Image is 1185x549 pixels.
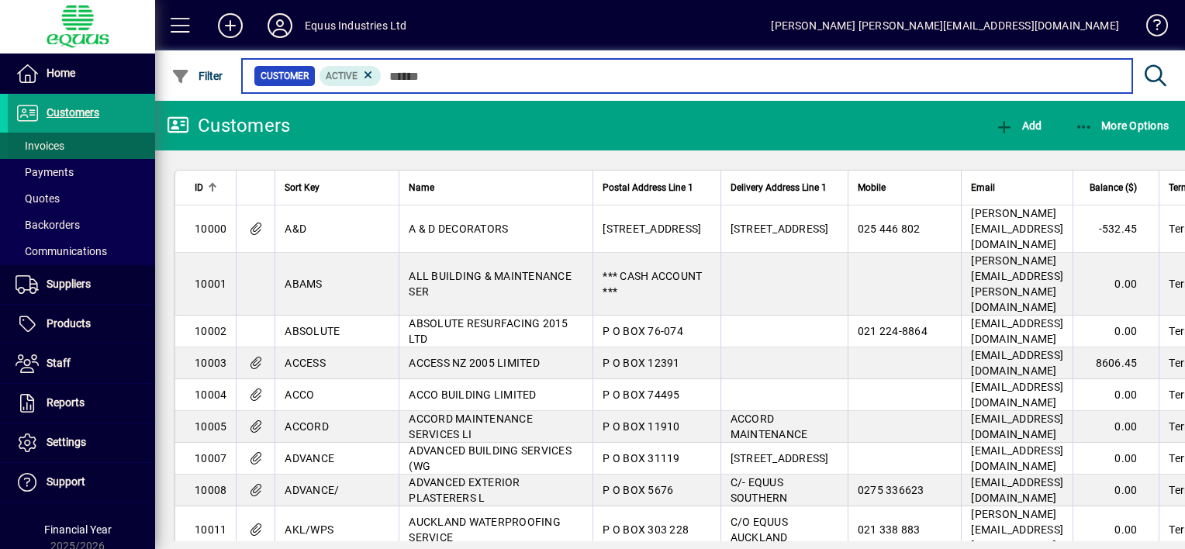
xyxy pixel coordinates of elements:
[47,106,99,119] span: Customers
[8,463,155,502] a: Support
[47,436,86,448] span: Settings
[409,413,533,440] span: ACCORD MAINTENANCE SERVICES LI
[971,179,995,196] span: Email
[171,70,223,82] span: Filter
[409,388,536,401] span: ACCO BUILDING LIMITED
[285,420,329,433] span: ACCORD
[8,344,155,383] a: Staff
[731,179,827,196] span: Delivery Address Line 1
[47,278,91,290] span: Suppliers
[16,192,60,205] span: Quotes
[8,305,155,344] a: Products
[858,325,928,337] span: 021 224-8864
[285,452,334,464] span: ADVANCE
[1073,411,1159,443] td: 0.00
[1135,3,1166,54] a: Knowledge Base
[603,420,679,433] span: P O BOX 11910
[1090,179,1137,196] span: Balance ($)
[731,413,808,440] span: ACCORD MAINTENANCE
[8,185,155,212] a: Quotes
[285,357,326,369] span: ACCESS
[1073,379,1159,411] td: 0.00
[971,476,1063,504] span: [EMAIL_ADDRESS][DOMAIN_NAME]
[16,166,74,178] span: Payments
[47,317,91,330] span: Products
[991,112,1045,140] button: Add
[8,212,155,238] a: Backorders
[195,388,226,401] span: 10004
[858,523,921,536] span: 021 338 883
[285,325,340,337] span: ABSOLUTE
[731,223,829,235] span: [STREET_ADDRESS]
[731,476,788,504] span: C/- EQUUS SOUTHERN
[858,179,886,196] span: Mobile
[305,13,407,38] div: Equus Industries Ltd
[285,223,306,235] span: A&D
[8,384,155,423] a: Reports
[858,484,924,496] span: 0275 336623
[603,484,673,496] span: P O BOX 5676
[47,67,75,79] span: Home
[195,278,226,290] span: 10001
[320,66,382,86] mat-chip: Activation Status: Active
[47,357,71,369] span: Staff
[971,349,1063,377] span: [EMAIL_ADDRESS][DOMAIN_NAME]
[44,523,112,536] span: Financial Year
[1075,119,1169,132] span: More Options
[1083,179,1151,196] div: Balance ($)
[603,452,679,464] span: P O BOX 31119
[603,179,693,196] span: Postal Address Line 1
[409,179,434,196] span: Name
[16,140,64,152] span: Invoices
[261,68,309,84] span: Customer
[255,12,305,40] button: Profile
[285,278,322,290] span: ABAMS
[326,71,358,81] span: Active
[195,357,226,369] span: 10003
[195,325,226,337] span: 10002
[971,254,1063,313] span: [PERSON_NAME][EMAIL_ADDRESS][PERSON_NAME][DOMAIN_NAME]
[8,159,155,185] a: Payments
[858,223,921,235] span: 025 446 802
[858,179,952,196] div: Mobile
[971,179,1063,196] div: Email
[195,452,226,464] span: 10007
[195,484,226,496] span: 10008
[8,54,155,93] a: Home
[731,452,829,464] span: [STREET_ADDRESS]
[195,420,226,433] span: 10005
[603,388,679,401] span: P O BOX 74495
[603,223,701,235] span: [STREET_ADDRESS]
[16,219,80,231] span: Backorders
[167,113,290,138] div: Customers
[8,133,155,159] a: Invoices
[409,223,508,235] span: A & D DECORATORS
[195,179,226,196] div: ID
[409,270,572,298] span: ALL BUILDING & MAINTENANCE SER
[206,12,255,40] button: Add
[731,516,788,544] span: C/O EQUUS AUCKLAND
[409,179,583,196] div: Name
[8,238,155,264] a: Communications
[47,475,85,488] span: Support
[1073,253,1159,316] td: 0.00
[47,396,85,409] span: Reports
[1073,443,1159,475] td: 0.00
[195,223,226,235] span: 10000
[603,523,689,536] span: P O BOX 303 228
[971,317,1063,345] span: [EMAIL_ADDRESS][DOMAIN_NAME]
[1071,112,1173,140] button: More Options
[285,523,333,536] span: AKL/WPS
[8,423,155,462] a: Settings
[285,179,320,196] span: Sort Key
[409,317,568,345] span: ABSOLUTE RESURFACING 2015 LTD
[195,523,226,536] span: 10011
[603,357,679,369] span: P O BOX 12391
[971,207,1063,250] span: [PERSON_NAME][EMAIL_ADDRESS][DOMAIN_NAME]
[285,484,339,496] span: ADVANCE/
[995,119,1042,132] span: Add
[1073,347,1159,379] td: 8606.45
[971,413,1063,440] span: [EMAIL_ADDRESS][DOMAIN_NAME]
[1073,316,1159,347] td: 0.00
[1073,475,1159,506] td: 0.00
